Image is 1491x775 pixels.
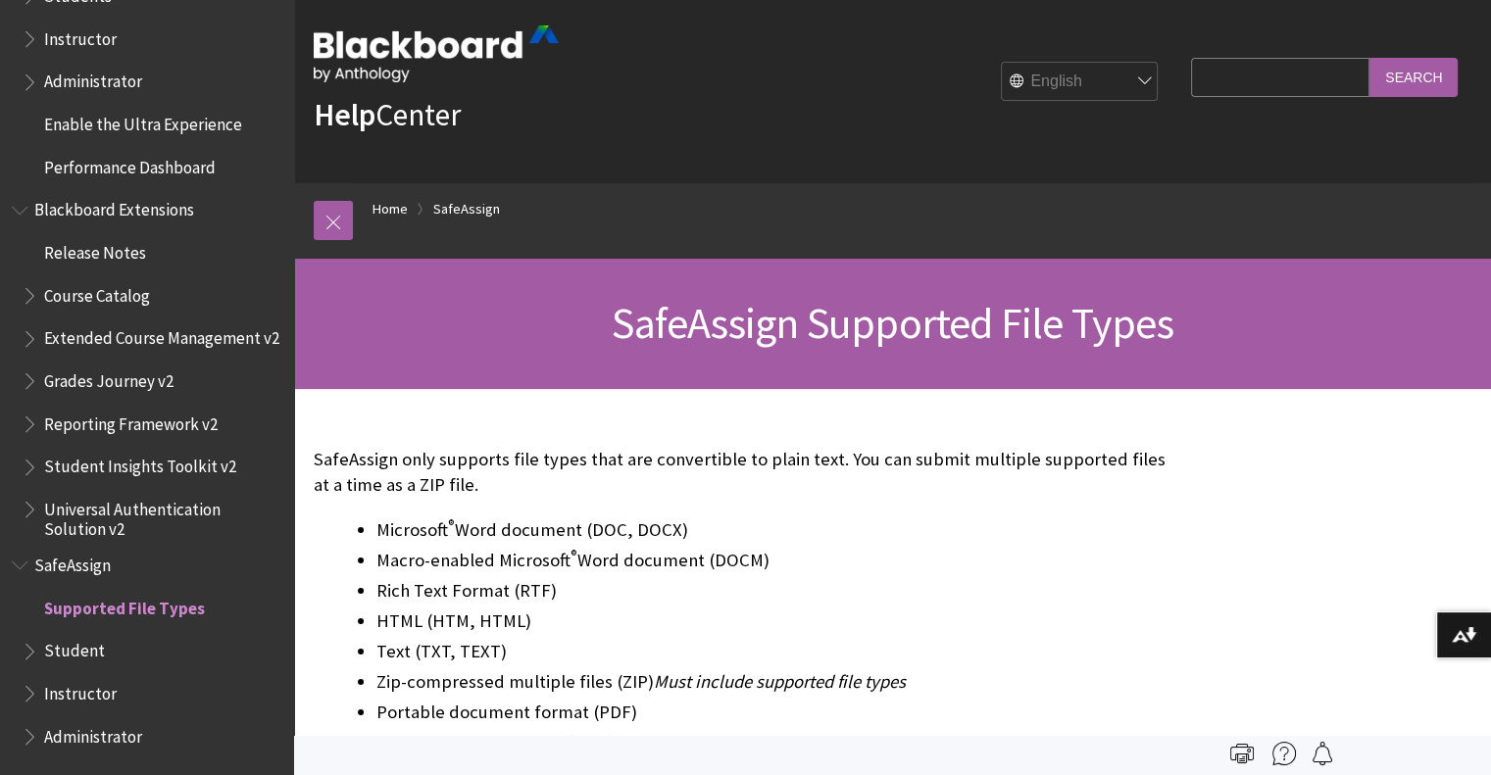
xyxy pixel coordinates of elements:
span: Student [44,635,105,661]
li: Zip-compressed multiple files (ZIP) [376,668,1181,696]
span: Supported File Types [44,592,205,618]
a: Home [373,197,408,221]
span: Performance Dashboard [44,151,216,177]
span: Instructor [44,23,117,49]
span: SafeAssign Supported File Types [612,296,1172,350]
nav: Book outline for Blackboard Extensions [12,194,282,540]
span: Grades Journey v2 [44,364,174,391]
span: Course Catalog [44,279,150,306]
li: Portable document format (PDF) [376,699,1181,726]
span: SafeAssign [34,549,111,575]
sup: ® [571,546,577,563]
img: Blackboard by Anthology [314,25,559,82]
img: More help [1272,742,1296,765]
span: Reporting Framework v2 [44,408,218,434]
li: Macro-enabled Microsoft Word document (DOCM) [376,547,1181,574]
input: Search [1369,58,1458,96]
span: Enable the Ultra Experience [44,108,242,134]
span: Instructor [44,677,117,703]
li: Microsoft Word document (DOC, DOCX) [376,516,1181,544]
li: Rich Text Format (RTF) [376,577,1181,605]
li: HTML (HTM, HTML) [376,607,1181,635]
span: Administrator [44,720,142,747]
span: Administrator [44,66,142,92]
img: Follow this page [1311,742,1334,765]
span: Blackboard Extensions [34,194,194,220]
select: Site Language Selector [1002,63,1159,102]
li: Open document format (ODT) [376,729,1181,756]
sup: ® [448,515,455,533]
span: Student Insights Toolkit v2 [44,451,236,477]
img: Print [1230,742,1254,765]
nav: Book outline for Blackboard SafeAssign [12,549,282,752]
a: SafeAssign [433,197,500,221]
span: Extended Course Management v2 [44,322,279,349]
span: Universal Authentication Solution v2 [44,493,280,539]
span: Must include supported file types [654,670,906,693]
span: Release Notes [44,236,146,263]
li: Text (TXT, TEXT) [376,638,1181,665]
strong: Help [314,95,375,134]
a: HelpCenter [314,95,461,134]
p: SafeAssign only supports file types that are convertible to plain text. You can submit multiple s... [314,447,1181,498]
